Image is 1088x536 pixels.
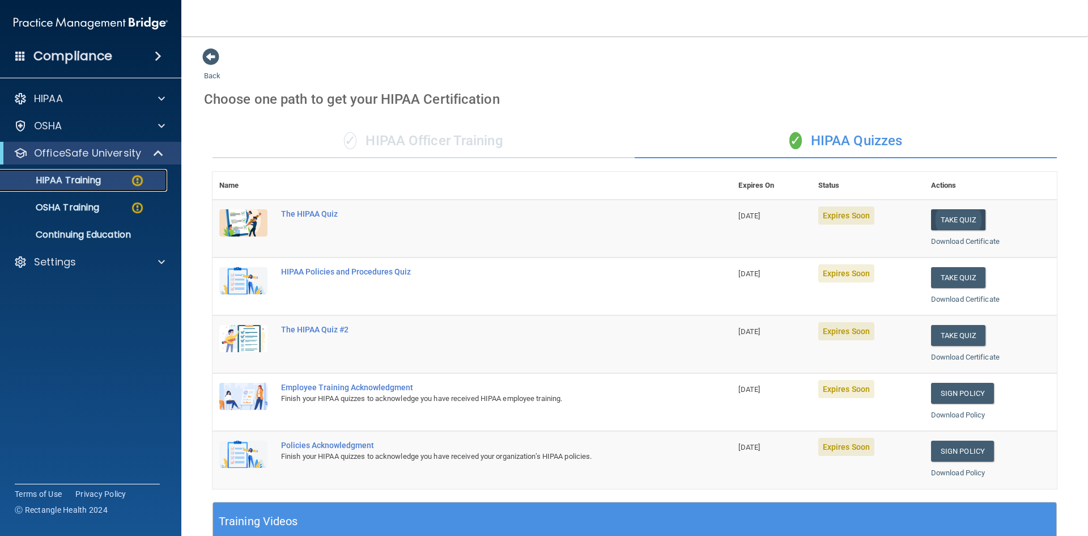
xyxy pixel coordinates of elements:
[818,438,874,456] span: Expires Soon
[931,441,994,462] a: Sign Policy
[15,504,108,516] span: Ⓒ Rectangle Health 2024
[14,146,164,160] a: OfficeSafe University
[931,209,985,230] button: Take Quiz
[732,172,811,200] th: Expires On
[818,322,874,340] span: Expires Soon
[789,132,802,149] span: ✓
[811,172,924,200] th: Status
[204,58,220,80] a: Back
[7,202,99,213] p: OSHA Training
[14,12,168,35] img: PMB logo
[212,124,635,158] div: HIPAA Officer Training
[931,267,985,288] button: Take Quiz
[33,48,112,64] h4: Compliance
[281,450,675,463] div: Finish your HIPAA quizzes to acknowledge you have received your organization’s HIPAA policies.
[34,146,141,160] p: OfficeSafe University
[130,174,144,188] img: warning-circle.0cc9ac19.png
[281,392,675,406] div: Finish your HIPAA quizzes to acknowledge you have received HIPAA employee training.
[281,325,675,334] div: The HIPAA Quiz #2
[818,264,874,282] span: Expires Soon
[931,411,985,419] a: Download Policy
[14,255,165,269] a: Settings
[635,124,1057,158] div: HIPAA Quizzes
[212,172,274,200] th: Name
[281,383,675,392] div: Employee Training Acknowledgment
[924,172,1057,200] th: Actions
[738,443,760,451] span: [DATE]
[15,488,62,500] a: Terms of Use
[818,206,874,225] span: Expires Soon
[14,92,165,105] a: HIPAA
[931,469,985,477] a: Download Policy
[931,353,1000,361] a: Download Certificate
[34,92,63,105] p: HIPAA
[931,383,994,404] a: Sign Policy
[738,269,760,278] span: [DATE]
[931,237,1000,246] a: Download Certificate
[75,488,126,500] a: Privacy Policy
[818,380,874,398] span: Expires Soon
[14,119,165,133] a: OSHA
[34,255,76,269] p: Settings
[281,441,675,450] div: Policies Acknowledgment
[7,175,101,186] p: HIPAA Training
[204,83,1065,116] div: Choose one path to get your HIPAA Certification
[281,209,675,218] div: The HIPAA Quiz
[34,119,62,133] p: OSHA
[130,201,144,215] img: warning-circle.0cc9ac19.png
[738,327,760,336] span: [DATE]
[931,325,985,346] button: Take Quiz
[738,385,760,394] span: [DATE]
[931,295,1000,303] a: Download Certificate
[738,212,760,220] span: [DATE]
[7,229,162,240] p: Continuing Education
[281,267,675,276] div: HIPAA Policies and Procedures Quiz
[344,132,356,149] span: ✓
[219,512,298,531] h5: Training Videos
